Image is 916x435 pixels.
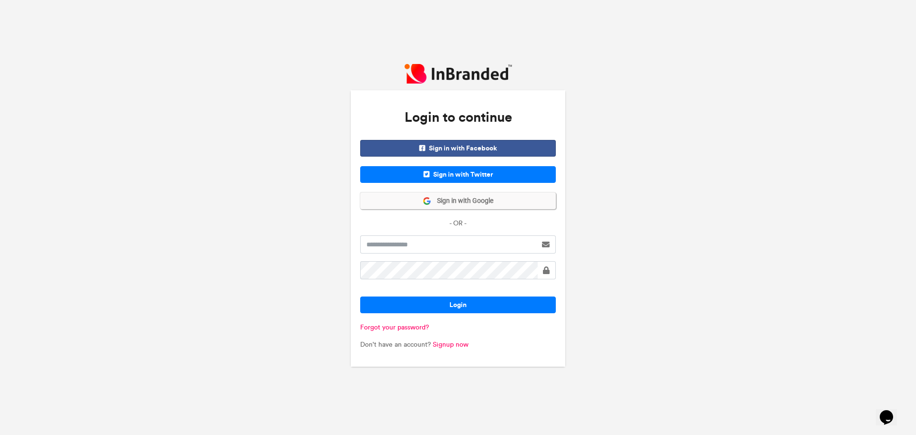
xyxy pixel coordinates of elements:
[360,192,556,209] button: Sign in with Google
[360,140,556,157] span: Sign in with Facebook
[360,340,556,350] p: Don't have an account?
[876,397,906,425] iframe: chat widget
[360,323,429,331] a: Forgot your password?
[433,340,468,349] a: Signup now
[431,196,493,206] span: Sign in with Google
[360,166,556,183] span: Sign in with Twitter
[360,297,556,313] button: Login
[360,100,556,135] h3: Login to continue
[360,219,556,228] p: - OR -
[405,64,512,84] img: InBranded Logo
